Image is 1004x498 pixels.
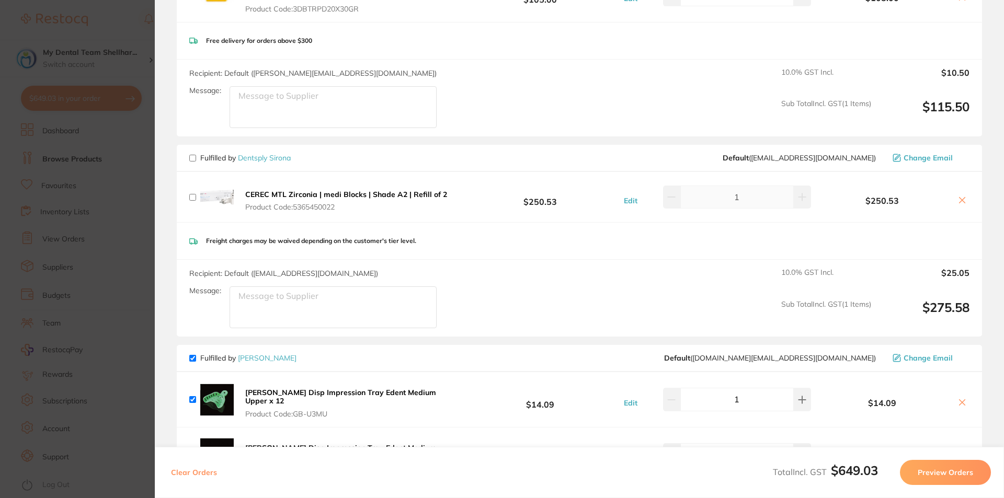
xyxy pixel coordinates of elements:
[900,460,991,485] button: Preview Orders
[462,390,618,409] b: $14.09
[664,354,876,362] span: customer.care@henryschein.com.au
[880,268,969,291] output: $25.05
[200,383,234,416] img: NnU4bXZrcw
[189,86,221,95] label: Message:
[245,410,459,418] span: Product Code: GB-U3MU
[238,153,291,163] a: Dentsply Sirona
[880,68,969,91] output: $10.50
[245,190,447,199] b: CEREC MTL Zirconia | medi Blocks | Shade A2 | Refill of 2
[189,286,221,295] label: Message:
[238,353,296,363] a: [PERSON_NAME]
[664,353,690,363] b: Default
[200,354,296,362] p: Fulfilled by
[621,196,641,205] button: Edit
[781,268,871,291] span: 10.0 % GST Incl.
[245,203,447,211] span: Product Code: 5365450022
[200,180,234,214] img: cWg2eXJkNw
[904,154,953,162] span: Change Email
[206,37,312,44] p: Free delivery for orders above $300
[200,154,291,162] p: Fulfilled by
[242,443,462,473] button: [PERSON_NAME] Disp Impression Tray Edent Medium Lower x 12 Product Code:GB-U3ML
[206,237,416,245] p: Freight charges may be waived depending on the customer's tier level.
[889,353,969,363] button: Change Email
[904,354,953,362] span: Change Email
[621,398,641,408] button: Edit
[200,438,234,471] img: Mm1wM2pveg
[773,467,878,477] span: Total Incl. GST
[781,99,871,128] span: Sub Total Incl. GST ( 1 Items)
[245,388,436,406] b: [PERSON_NAME] Disp Impression Tray Edent Medium Upper x 12
[462,188,618,207] b: $250.53
[814,398,951,408] b: $14.09
[880,99,969,128] output: $115.50
[242,190,450,212] button: CEREC MTL Zirconia | medi Blocks | Shade A2 | Refill of 2 Product Code:5365450022
[723,154,876,162] span: clientservices@dentsplysirona.com
[189,68,437,78] span: Recipient: Default ( [PERSON_NAME][EMAIL_ADDRESS][DOMAIN_NAME] )
[462,445,618,464] b: $14.09
[242,388,462,418] button: [PERSON_NAME] Disp Impression Tray Edent Medium Upper x 12 Product Code:GB-U3MU
[245,5,459,13] span: Product Code: 3DBTRPD20X30GR
[814,196,951,205] b: $250.53
[781,68,871,91] span: 10.0 % GST Incl.
[831,462,878,478] b: $649.03
[189,269,378,278] span: Recipient: Default ( [EMAIL_ADDRESS][DOMAIN_NAME] )
[245,443,436,461] b: [PERSON_NAME] Disp Impression Tray Edent Medium Lower x 12
[168,460,220,485] button: Clear Orders
[880,300,969,329] output: $275.58
[723,153,749,163] b: Default
[889,153,969,163] button: Change Email
[781,300,871,329] span: Sub Total Incl. GST ( 1 Items)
